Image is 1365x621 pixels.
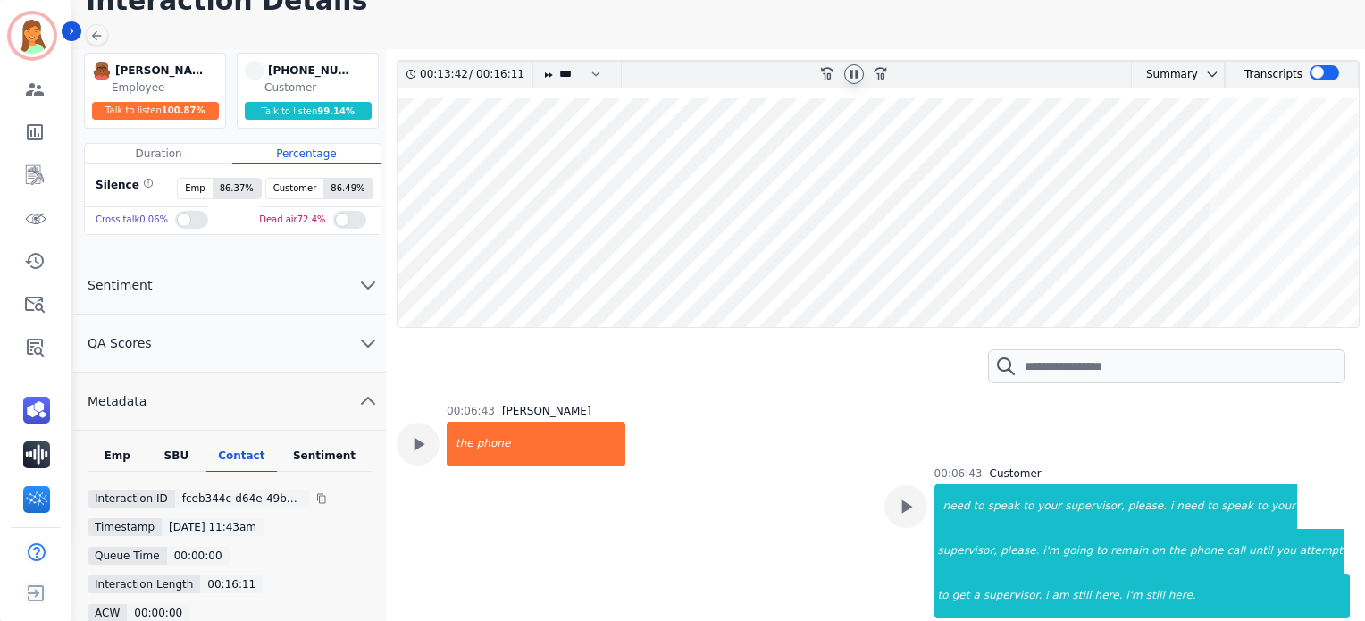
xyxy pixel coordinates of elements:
[1061,529,1095,574] div: going
[1205,67,1219,81] svg: chevron down
[73,276,166,294] span: Sentiment
[1150,529,1167,574] div: on
[73,256,386,315] button: Sentiment chevron down
[447,404,495,418] div: 00:06:43
[1109,529,1150,574] div: remain
[357,274,379,296] svg: chevron down
[85,144,232,164] div: Duration
[88,490,175,508] div: Interaction ID
[986,484,1022,529] div: speak
[420,62,529,88] div: /
[277,449,372,472] div: Sentiment
[162,518,264,536] div: [DATE] 11:43am
[96,207,168,233] div: Cross talk 0.06 %
[1255,484,1269,529] div: to
[1041,529,1060,574] div: i'm
[950,574,972,618] div: get
[1126,484,1168,529] div: please.
[1063,484,1126,529] div: supervisor,
[162,105,205,115] span: 100.87 %
[1051,574,1071,618] div: am
[1219,484,1255,529] div: speak
[936,529,1000,574] div: supervisor,
[1043,574,1050,618] div: i
[92,102,219,120] div: Talk to listen
[1188,529,1226,574] div: phone
[934,466,983,481] div: 00:06:43
[1071,574,1093,618] div: still
[1225,529,1247,574] div: call
[357,332,379,354] svg: chevron down
[1144,574,1167,618] div: still
[1198,67,1219,81] button: chevron down
[990,466,1042,481] div: Customer
[448,422,475,466] div: the
[1275,529,1298,574] div: you
[1247,529,1275,574] div: until
[213,179,261,198] span: 86.37 %
[473,62,522,88] div: 00:16:11
[936,484,972,529] div: need
[1175,484,1205,529] div: need
[264,80,374,95] div: Customer
[982,574,1043,618] div: supervisor.
[167,547,230,565] div: 00:00:00
[1167,574,1351,618] div: here.
[206,449,278,472] div: Contact
[112,80,222,95] div: Employee
[972,484,986,529] div: to
[175,490,309,508] div: fceb344c-d64e-49ba-ad22-8b2b903a81ef
[1168,484,1175,529] div: i
[1093,574,1125,618] div: here.
[88,575,200,593] div: Interaction Length
[1298,529,1344,574] div: attempt
[1167,529,1188,574] div: the
[1132,62,1198,88] div: Summary
[420,62,469,88] div: 00:13:42
[1021,484,1035,529] div: to
[73,392,161,410] span: Metadata
[200,575,263,593] div: 00:16:11
[11,14,54,57] img: Bordered avatar
[147,449,205,472] div: SBU
[266,179,324,198] span: Customer
[88,518,162,536] div: Timestamp
[73,334,166,352] span: QA Scores
[259,207,325,233] div: Dead air 72.4 %
[1035,484,1063,529] div: your
[999,529,1041,574] div: please.
[1244,62,1302,88] div: Transcripts
[357,390,379,412] svg: chevron up
[73,315,386,373] button: QA Scores chevron down
[317,106,355,116] span: 99.14 %
[115,61,205,80] div: [PERSON_NAME]
[936,574,950,618] div: to
[1094,529,1109,574] div: to
[245,102,372,120] div: Talk to listen
[232,144,380,164] div: Percentage
[1205,484,1219,529] div: to
[971,574,981,618] div: a
[1124,574,1143,618] div: i'm
[245,61,264,80] span: -
[268,61,357,80] div: [PHONE_NUMBER]
[88,449,147,472] div: Emp
[88,547,167,565] div: Queue Time
[502,404,591,418] div: [PERSON_NAME]
[475,422,625,466] div: phone
[92,178,154,199] div: Silence
[323,179,372,198] span: 86.49 %
[178,179,212,198] span: Emp
[1269,484,1297,529] div: your
[73,373,386,431] button: Metadata chevron up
